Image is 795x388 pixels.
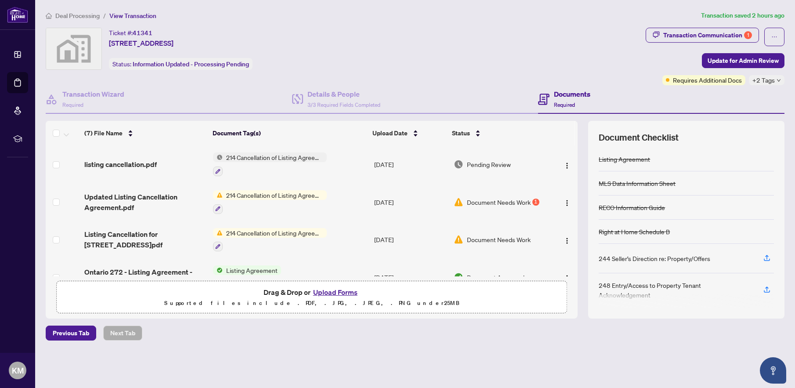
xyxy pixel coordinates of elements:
span: Document Approved [467,272,524,282]
h4: Transaction Wizard [62,89,124,99]
h4: Details & People [307,89,380,99]
div: RECO Information Guide [599,203,665,212]
img: Status Icon [213,190,223,200]
h4: Documents [554,89,590,99]
th: Upload Date [369,121,448,145]
button: Update for Admin Review [702,53,784,68]
img: Status Icon [213,265,223,275]
span: Required [554,102,575,108]
p: Supported files include .PDF, .JPG, .JPEG, .PNG under 25 MB [62,298,561,308]
td: [DATE] [371,221,450,259]
span: Document Checklist [599,131,679,144]
img: Document Status [454,197,463,207]
li: / [103,11,106,21]
button: Status Icon214 Cancellation of Listing Agreement - Authority to Offer for Lease [213,152,327,176]
span: Required [62,102,83,108]
span: [STREET_ADDRESS] [109,38,173,48]
button: Status Icon214 Cancellation of Listing Agreement - Authority to Offer for Lease [213,190,327,214]
span: (7) File Name [84,128,123,138]
span: Listing Cancellation for [STREET_ADDRESS]pdf [84,229,206,250]
button: Next Tab [103,326,142,341]
button: Logo [560,195,574,209]
span: Document Needs Work [467,235,531,244]
div: Right at Home Schedule B [599,227,670,236]
span: home [46,13,52,19]
span: listing cancellation.pdf [84,159,157,170]
img: Logo [564,237,571,244]
img: Logo [564,162,571,169]
div: Ticket #: [109,28,152,38]
span: Pending Review [467,160,511,169]
img: Status Icon [213,152,223,162]
span: 214 Cancellation of Listing Agreement - Authority to Offer for Lease [223,152,327,162]
span: down [777,78,781,83]
button: Upload Forms [311,286,360,298]
div: 248 Entry/Access to Property Tenant Acknowledgement [599,280,753,300]
span: +2 Tags [752,75,775,85]
td: [DATE] [371,145,450,183]
span: ellipsis [771,34,777,40]
span: 41341 [133,29,152,37]
span: Updated Listing Cancellation Agreement.pdf [84,192,206,213]
button: Logo [560,157,574,171]
span: Document Needs Work [467,197,531,207]
span: Upload Date [372,128,408,138]
div: Status: [109,58,253,70]
span: Update for Admin Review [708,54,779,68]
img: Document Status [454,235,463,244]
button: Logo [560,232,574,247]
span: Deal Processing [55,12,100,20]
button: Status IconListing Agreement [213,265,281,289]
span: Status [452,128,470,138]
span: View Transaction [109,12,156,20]
th: Document Tag(s) [209,121,369,145]
button: Transaction Communication1 [646,28,759,43]
td: [DATE] [371,183,450,221]
span: 3/3 Required Fields Completed [307,102,380,108]
th: Status [448,121,547,145]
span: Information Updated - Processing Pending [133,60,249,68]
div: Transaction Communication [663,28,752,42]
img: logo [7,7,28,23]
img: Logo [564,275,571,282]
th: (7) File Name [81,121,209,145]
span: Listing Agreement [223,265,281,275]
div: MLS Data Information Sheet [599,178,676,188]
img: Logo [564,199,571,207]
span: Drag & Drop or [264,286,360,298]
button: Previous Tab [46,326,96,341]
div: 1 [744,31,752,39]
span: Ontario 272 - Listing Agreement - Landlord Designated Representation Agreement 1.pdf [84,267,206,288]
span: KM [12,364,24,377]
span: Drag & Drop orUpload FormsSupported files include .PDF, .JPG, .JPEG, .PNG under25MB [57,281,567,314]
button: Open asap [760,357,786,384]
div: 1 [532,199,539,206]
span: 214 Cancellation of Listing Agreement - Authority to Offer for Lease [223,228,327,238]
button: Status Icon214 Cancellation of Listing Agreement - Authority to Offer for Lease [213,228,327,252]
img: svg%3e [46,28,101,69]
div: 244 Seller’s Direction re: Property/Offers [599,254,710,263]
img: Status Icon [213,228,223,238]
td: [DATE] [371,258,450,296]
button: Logo [560,270,574,284]
span: Requires Additional Docs [673,75,742,85]
img: Document Status [454,272,463,282]
article: Transaction saved 2 hours ago [701,11,784,21]
div: Listing Agreement [599,154,650,164]
img: Document Status [454,160,463,169]
span: Previous Tab [53,326,89,340]
span: 214 Cancellation of Listing Agreement - Authority to Offer for Lease [223,190,327,200]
